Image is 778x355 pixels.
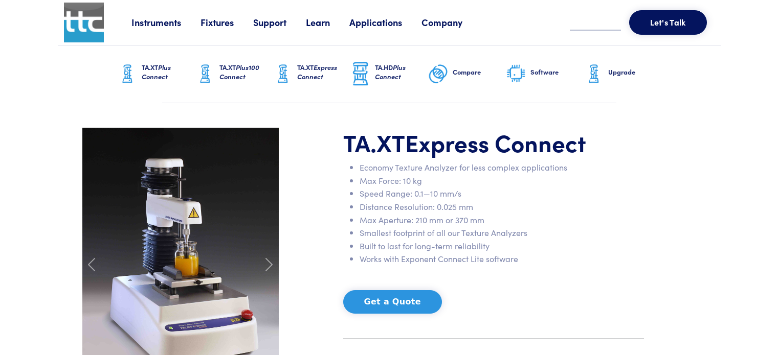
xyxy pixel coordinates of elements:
a: Instruments [131,16,201,29]
a: TA.XTPlus Connect [117,45,195,103]
a: Fixtures [201,16,253,29]
a: TA.HDPlus Connect [350,45,428,103]
a: Learn [306,16,349,29]
span: Express Connect [297,62,337,81]
a: Applications [349,16,421,29]
li: Smallest footprint of all our Texture Analyzers [360,226,644,240]
img: ttc_logo_1x1_v1.0.png [64,3,104,42]
img: software-graphic.png [506,63,526,85]
h6: TA.XT [297,63,350,81]
li: Distance Resolution: 0.025 mm [360,200,644,214]
li: Max Aperture: 210 mm or 370 mm [360,214,644,227]
li: Max Force: 10 kg [360,174,644,187]
button: Let's Talk [629,10,707,35]
li: Works with Exponent Connect Lite software [360,252,644,266]
li: Built to last for long-term reliability [360,240,644,253]
img: ta-xt-graphic.png [584,61,604,87]
li: Speed Range: 0.1—10 mm/s [360,187,644,200]
img: ta-xt-graphic.png [195,61,215,87]
h6: Compare [453,67,506,77]
a: Software [506,45,584,103]
h6: Upgrade [608,67,661,77]
h6: TA.XT [219,63,273,81]
img: ta-hd-graphic.png [350,61,371,87]
h6: TA.HD [375,63,428,81]
a: Upgrade [584,45,661,103]
img: compare-graphic.png [428,61,449,87]
span: Plus Connect [142,62,171,81]
a: TA.XTExpress Connect [273,45,350,103]
span: Plus Connect [375,62,406,81]
a: Company [421,16,482,29]
img: ta-xt-graphic.png [273,61,293,87]
h6: Software [530,67,584,77]
a: TA.XTPlus100 Connect [195,45,273,103]
li: Economy Texture Analyzer for less complex applications [360,161,644,174]
h1: TA.XT [343,128,644,157]
a: Support [253,16,306,29]
h6: TA.XT [142,63,195,81]
button: Get a Quote [343,290,442,314]
img: ta-xt-graphic.png [117,61,138,87]
span: Express Connect [405,126,586,158]
a: Compare [428,45,506,103]
span: Plus100 Connect [219,62,259,81]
